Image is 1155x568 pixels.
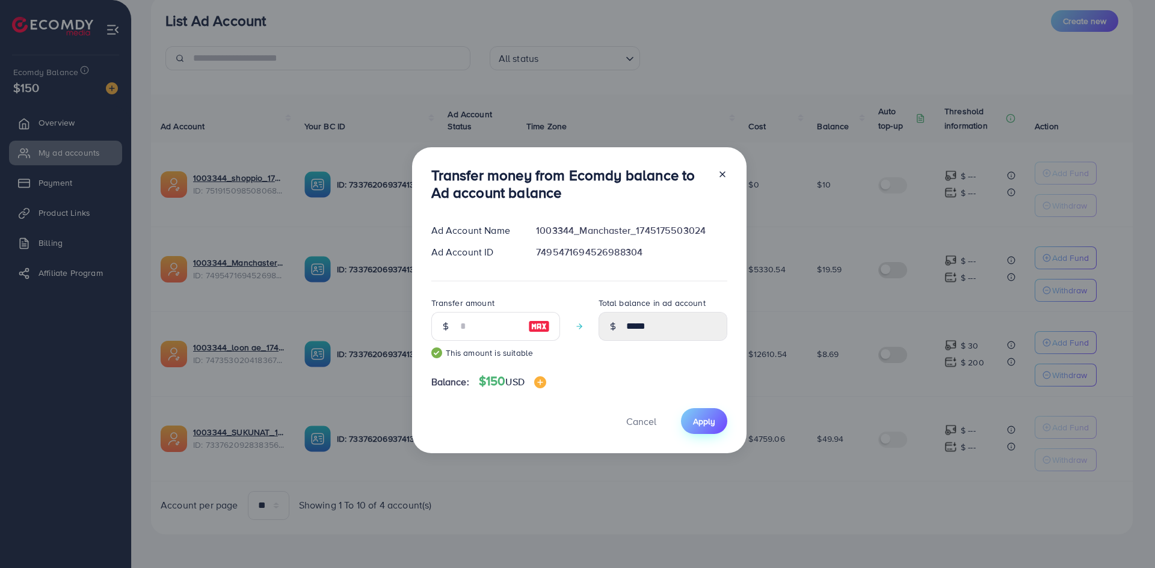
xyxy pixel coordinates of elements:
[422,245,527,259] div: Ad Account ID
[611,408,671,434] button: Cancel
[526,224,736,237] div: 1003344_Manchaster_1745175503024
[431,347,560,359] small: This amount is suitable
[599,297,706,309] label: Total balance in ad account
[528,319,550,334] img: image
[526,245,736,259] div: 7495471694526988304
[534,376,546,388] img: image
[479,374,546,389] h4: $150
[431,347,442,358] img: guide
[431,297,494,309] label: Transfer amount
[422,224,527,237] div: Ad Account Name
[431,375,469,389] span: Balance:
[431,166,708,201] h3: Transfer money from Ecomdy balance to Ad account balance
[681,408,727,434] button: Apply
[505,375,524,388] span: USD
[626,415,656,428] span: Cancel
[1104,514,1146,559] iframe: Chat
[693,415,715,427] span: Apply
